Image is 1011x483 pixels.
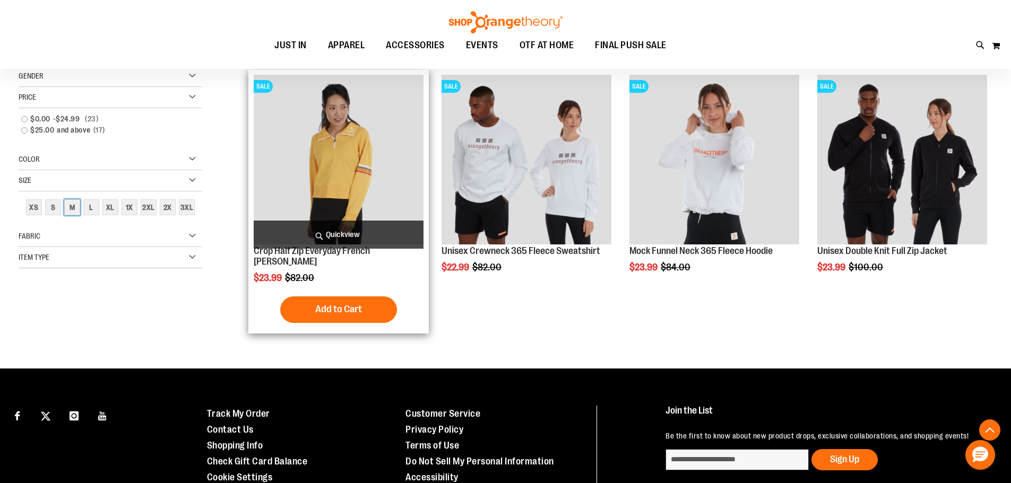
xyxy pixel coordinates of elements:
a: XS [24,198,44,217]
button: Back To Top [979,419,1000,441]
a: Privacy Policy [405,424,463,435]
a: Visit our Facebook page [8,406,27,424]
a: 2X [158,198,177,217]
span: 17 [91,125,108,136]
a: Check Gift Card Balance [207,456,308,467]
span: $100.00 [849,262,885,273]
a: Product image for Mock Funnel Neck 365 Fleece HoodieSALE [629,75,799,246]
span: OTF AT HOME [520,33,574,57]
a: Do Not Sell My Personal Information [405,456,554,467]
span: $23.99 [629,262,659,273]
img: Product image for Unisex Double Knit Full Zip Jacket [817,75,987,244]
span: $84.00 [661,262,692,273]
a: Product image for Unisex Double Knit Full Zip JacketSALE [817,75,987,246]
div: product [248,69,429,333]
span: 23 [82,113,101,125]
div: product [624,69,805,300]
span: $22.99 [442,262,471,273]
a: Track My Order [207,408,270,419]
a: Visit our Instagram page [65,406,83,424]
span: ACCESSORIES [386,33,445,57]
a: ACCESSORIES [375,33,455,58]
a: FINAL PUSH SALE [584,33,677,57]
a: Cookie Settings [207,472,273,482]
div: S [45,199,61,215]
span: $82.00 [472,262,503,273]
span: SALE [629,80,649,93]
a: S [44,198,63,217]
a: Unisex Crewneck 365 Fleece Sweatshirt [442,245,600,256]
img: Product image for Unisex Crewneck 365 Fleece Sweatshirt [442,75,611,244]
img: Product image for Crop Half Zip Everyday French Terry Pullover [254,75,424,244]
a: Mock Funnel Neck 365 Fleece Hoodie [629,245,773,256]
span: $82.00 [285,273,316,283]
a: Product image for Unisex Crewneck 365 Fleece SweatshirtSALE [442,75,611,246]
a: APPAREL [317,33,376,58]
a: M [63,198,82,217]
button: Sign Up [811,449,878,470]
span: Gender [19,72,44,80]
img: Product image for Mock Funnel Neck 365 Fleece Hoodie [629,75,799,244]
a: Visit our Youtube page [93,406,112,424]
a: Unisex Double Knit Full Zip Jacket [817,245,947,256]
a: $25.00and above17 [16,125,192,136]
div: product [812,69,992,300]
a: OTF AT HOME [509,33,585,58]
span: Add to Cart [315,303,362,315]
div: 1X [122,199,137,215]
a: Customer Service [405,408,480,419]
a: Terms of Use [405,440,459,451]
div: product [436,69,617,300]
span: Fabric [19,232,40,240]
a: Visit our X page [37,406,55,424]
h4: Join the List [666,406,987,425]
span: APPAREL [328,33,365,57]
span: $25.00 [30,125,57,136]
button: Add to Cart [280,296,397,323]
a: Shopping Info [207,440,263,451]
input: enter email [666,449,809,470]
img: Shop Orangetheory [447,11,564,33]
span: SALE [442,80,461,93]
a: 3XL [177,198,196,217]
a: Accessibility [405,472,459,482]
div: 2X [160,199,176,215]
span: Item Type [19,253,49,261]
div: 3XL [179,199,195,215]
span: $0.00 [30,113,53,125]
span: Price [19,93,36,101]
span: $24.99 [56,113,82,125]
div: M [64,199,80,215]
span: JUST IN [274,33,307,57]
a: Quickview [254,221,424,249]
div: XL [102,199,118,215]
a: Contact Us [207,424,254,435]
span: Sign Up [830,454,859,464]
div: XS [26,199,42,215]
button: Hello, have a question? Let’s chat. [965,440,995,470]
div: L [83,199,99,215]
a: 2XL [139,198,158,217]
p: Be the first to know about new product drops, exclusive collaborations, and shopping events! [666,431,987,441]
span: EVENTS [466,33,498,57]
span: SALE [254,80,273,93]
span: $23.99 [817,262,847,273]
span: Color [19,155,40,163]
img: Twitter [41,411,50,421]
span: Size [19,176,31,185]
a: JUST IN [264,33,317,58]
a: L [82,198,101,217]
a: 1X [120,198,139,217]
span: $23.99 [254,273,283,283]
a: Crop Half Zip Everyday French [PERSON_NAME] [254,245,370,267]
a: EVENTS [455,33,509,58]
a: Product image for Crop Half Zip Everyday French Terry PulloverSALE [254,75,424,246]
a: $0.00-$24.99 23 [16,113,192,125]
a: XL [101,198,120,217]
div: 2XL [141,199,157,215]
span: FINAL PUSH SALE [595,33,667,57]
span: SALE [817,80,836,93]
